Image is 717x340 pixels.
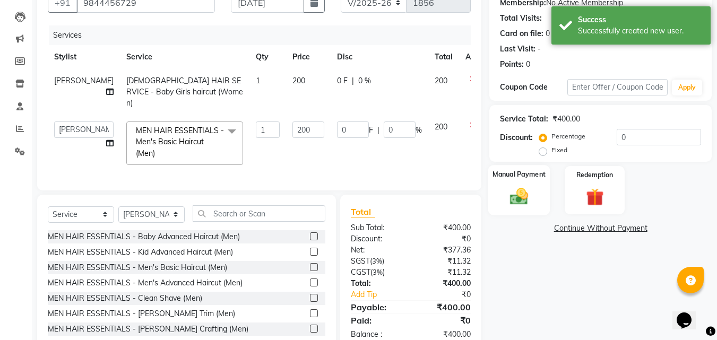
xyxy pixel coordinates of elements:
[422,289,479,300] div: ₹0
[551,145,567,155] label: Fixed
[351,206,375,217] span: Total
[428,45,459,69] th: Total
[48,231,240,242] div: MEN HAIR ESSENTIALS - Baby Advanced Haircut (Men)
[343,222,411,233] div: Sub Total:
[352,75,354,86] span: |
[49,25,479,45] div: Services
[377,125,379,136] span: |
[578,14,703,25] div: Success
[411,256,479,267] div: ₹11.32
[500,114,548,125] div: Service Total:
[500,28,543,39] div: Card on file:
[435,76,447,85] span: 200
[500,82,567,93] div: Coupon Code
[358,75,371,86] span: 0 %
[491,223,710,234] a: Continue Without Payment
[48,247,233,258] div: MEN HAIR ESSENTIALS - Kid Advanced Haircut (Men)
[578,25,703,37] div: Successfully created new user.
[672,80,702,95] button: Apply
[411,222,479,233] div: ₹400.00
[411,267,479,278] div: ₹11.32
[500,43,535,55] div: Last Visit:
[500,59,524,70] div: Points:
[526,59,530,70] div: 0
[343,301,411,313] div: Payable:
[538,43,541,55] div: -
[411,329,479,340] div: ₹400.00
[411,314,479,327] div: ₹0
[351,256,370,266] span: SGST
[343,314,411,327] div: Paid:
[343,289,422,300] a: Add Tip
[567,79,668,95] input: Enter Offer / Coupon Code
[672,298,706,329] iframe: chat widget
[343,329,411,340] div: Balance :
[54,76,114,85] span: [PERSON_NAME]
[551,132,585,141] label: Percentage
[343,267,411,278] div: ( )
[372,257,382,265] span: 3%
[546,28,550,39] div: 0
[48,262,227,273] div: MEN HAIR ESSENTIALS - Men's Basic Haircut (Men)
[48,293,202,304] div: MEN HAIR ESSENTIALS - Clean Shave (Men)
[126,76,243,108] span: [DEMOGRAPHIC_DATA] HAIR SERVICE - Baby Girls haircut (Women)
[343,256,411,267] div: ( )
[500,13,542,24] div: Total Visits:
[373,268,383,276] span: 3%
[48,45,120,69] th: Stylist
[343,245,411,256] div: Net:
[504,186,534,207] img: _cash.svg
[343,278,411,289] div: Total:
[459,45,494,69] th: Action
[581,186,609,208] img: _gift.svg
[193,205,325,222] input: Search or Scan
[493,169,546,179] label: Manual Payment
[48,324,248,335] div: MEN HAIR ESSENTIALS - [PERSON_NAME] Crafting (Men)
[286,45,331,69] th: Price
[120,45,249,69] th: Service
[411,301,479,313] div: ₹400.00
[411,278,479,289] div: ₹400.00
[249,45,286,69] th: Qty
[369,125,373,136] span: F
[292,76,305,85] span: 200
[48,277,243,289] div: MEN HAIR ESSENTIALS - Men's Advanced Haircut (Men)
[411,233,479,245] div: ₹0
[435,122,447,132] span: 200
[500,132,533,143] div: Discount:
[351,267,370,277] span: CGST
[416,125,422,136] span: %
[343,233,411,245] div: Discount:
[331,45,428,69] th: Disc
[136,126,224,158] span: MEN HAIR ESSENTIALS - Men's Basic Haircut (Men)
[411,245,479,256] div: ₹377.36
[576,170,613,180] label: Redemption
[552,114,580,125] div: ₹400.00
[155,149,160,158] a: x
[256,76,260,85] span: 1
[48,308,235,319] div: MEN HAIR ESSENTIALS - [PERSON_NAME] Trim (Men)
[337,75,348,86] span: 0 F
